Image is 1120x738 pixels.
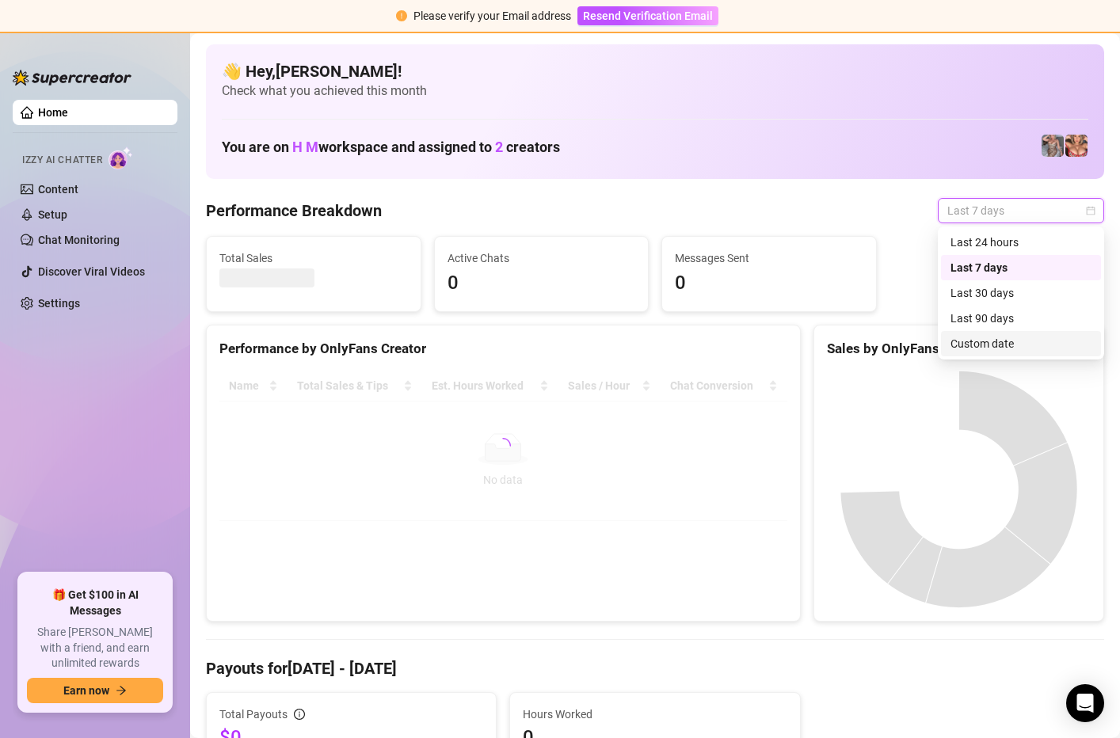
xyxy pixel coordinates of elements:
a: Chat Monitoring [38,234,120,246]
span: loading [495,438,511,454]
span: Hours Worked [523,706,787,723]
a: Discover Viral Videos [38,265,145,278]
span: info-circle [294,709,305,720]
span: Share [PERSON_NAME] with a friend, and earn unlimited rewards [27,625,163,671]
span: Messages Sent [675,249,863,267]
div: Last 7 days [950,259,1091,276]
img: pennylondonvip [1042,135,1064,157]
a: Home [38,106,68,119]
div: Last 90 days [941,306,1101,331]
span: calendar [1086,206,1095,215]
span: Last 7 days [947,199,1095,223]
span: exclamation-circle [396,10,407,21]
div: Custom date [950,335,1091,352]
a: Content [38,183,78,196]
span: arrow-right [116,685,127,696]
span: 0 [448,268,636,299]
img: AI Chatter [109,146,133,169]
div: Performance by OnlyFans Creator [219,338,787,359]
img: logo-BBDzfeDw.svg [13,70,131,86]
span: 0 [675,268,863,299]
div: Custom date [941,331,1101,356]
span: Earn now [63,684,109,697]
h1: You are on workspace and assigned to creators [222,139,560,156]
span: Resend Verification Email [583,10,713,22]
span: 🎁 Get $100 in AI Messages [27,588,163,618]
span: Izzy AI Chatter [22,153,102,168]
div: Sales by OnlyFans Creator [827,338,1091,359]
div: Last 30 days [950,284,1091,302]
a: Setup [38,208,67,221]
span: 2 [495,139,503,155]
span: Check what you achieved this month [222,82,1088,100]
button: Resend Verification Email [577,6,718,25]
div: Last 30 days [941,280,1101,306]
div: Last 90 days [950,310,1091,327]
span: Total Payouts [219,706,288,723]
div: Last 24 hours [941,230,1101,255]
h4: Performance Breakdown [206,200,382,222]
div: Please verify your Email address [413,7,571,25]
span: H M [292,139,318,155]
span: Total Sales [219,249,408,267]
div: Last 24 hours [950,234,1091,251]
div: Open Intercom Messenger [1066,684,1104,722]
img: pennylondon [1065,135,1088,157]
button: Earn nowarrow-right [27,678,163,703]
h4: Payouts for [DATE] - [DATE] [206,657,1104,679]
span: Active Chats [448,249,636,267]
h4: 👋 Hey, [PERSON_NAME] ! [222,60,1088,82]
a: Settings [38,297,80,310]
div: Last 7 days [941,255,1101,280]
